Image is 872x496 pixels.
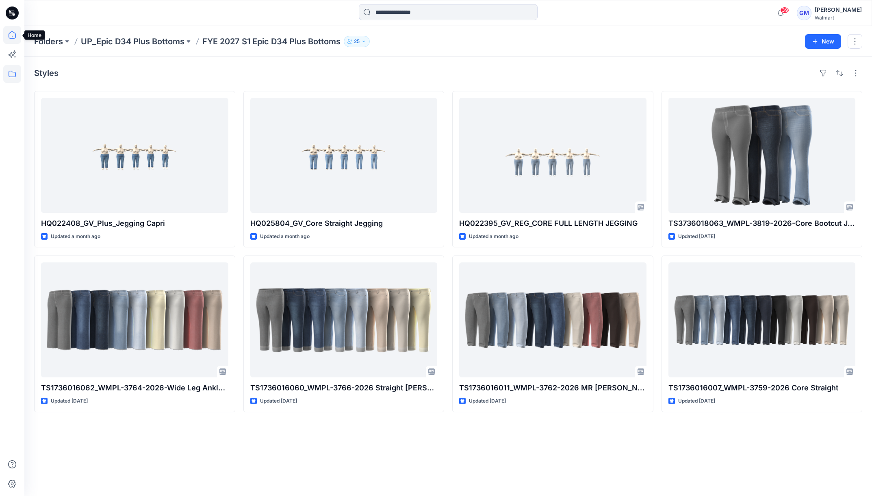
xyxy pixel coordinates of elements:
p: Updated [DATE] [678,397,715,405]
div: GM [797,6,811,20]
button: New [805,34,841,49]
p: Updated a month ago [260,232,310,241]
h4: Styles [34,68,59,78]
p: Updated [DATE] [469,397,506,405]
p: Updated a month ago [51,232,100,241]
p: TS1736016060_WMPL-3766-2026 Straight [PERSON_NAME] [250,382,438,394]
p: Updated a month ago [469,232,518,241]
p: HQ022408_GV_Plus_Jegging Capri [41,218,228,229]
a: HQ022408_GV_Plus_Jegging Capri [41,98,228,213]
a: TS1736016011_WMPL-3762-2026 MR Denim Barrel-Inseam 27 [459,262,646,377]
a: TS1736016062_WMPL-3764-2026-Wide Leg Ankle Length W Cut Hem [41,262,228,377]
p: HQ025804_GV_Core Straight Jegging [250,218,438,229]
button: 25 [344,36,370,47]
div: [PERSON_NAME] [815,5,862,15]
p: TS1736016062_WMPL-3764-2026-Wide Leg Ankle Length W Cut Hem [41,382,228,394]
p: Updated [DATE] [51,397,88,405]
p: TS1736016011_WMPL-3762-2026 MR [PERSON_NAME]-Inseam 27 [459,382,646,394]
p: TS1736016007_WMPL-3759-2026 Core Straight [668,382,856,394]
a: TS1736016060_WMPL-3766-2026 Straight Cuff Jean [250,262,438,377]
a: UP_Epic D34 Plus Bottoms [81,36,184,47]
p: 25 [354,37,360,46]
a: TS3736018063_WMPL-3819-2026-Core Bootcut Jegging [668,98,856,213]
a: Folders [34,36,63,47]
div: Walmart [815,15,862,21]
a: HQ022395_GV_REG_CORE FULL LENGTH JEGGING [459,98,646,213]
p: Updated [DATE] [678,232,715,241]
p: TS3736018063_WMPL-3819-2026-Core Bootcut Jegging [668,218,856,229]
span: 39 [780,7,789,13]
p: Updated [DATE] [260,397,297,405]
p: FYE 2027 S1 Epic D34 Plus Bottoms [202,36,341,47]
p: HQ022395_GV_REG_CORE FULL LENGTH JEGGING [459,218,646,229]
a: TS1736016007_WMPL-3759-2026 Core Straight [668,262,856,377]
a: HQ025804_GV_Core Straight Jegging [250,98,438,213]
